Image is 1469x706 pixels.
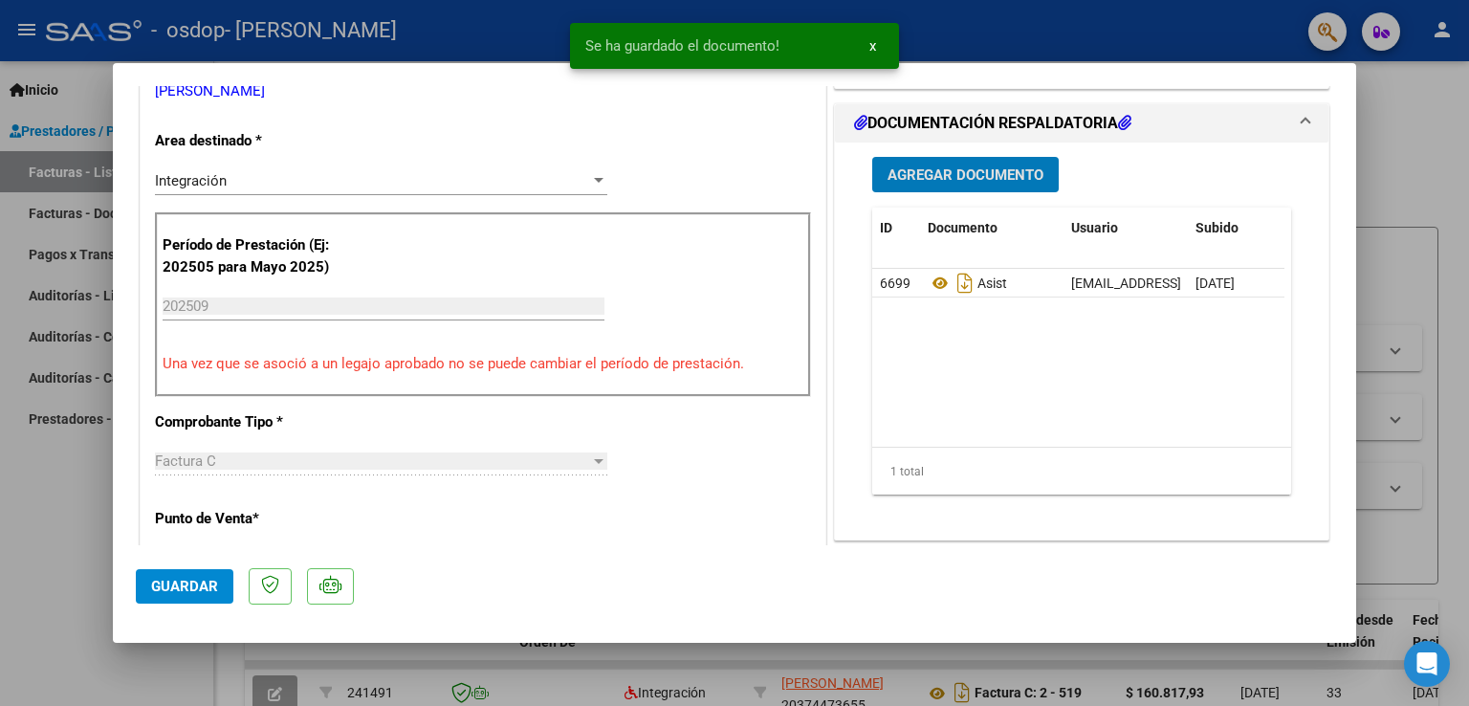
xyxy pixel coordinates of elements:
[151,578,218,595] span: Guardar
[1063,208,1188,249] datatable-header-cell: Usuario
[1071,220,1118,235] span: Usuario
[163,353,803,375] p: Una vez que se asoció a un legajo aprobado no se puede cambiar el período de prestación.
[888,166,1043,184] span: Agregar Documento
[835,143,1328,540] div: DOCUMENTACIÓN RESPALDATORIA
[1195,276,1235,291] span: [DATE]
[163,234,355,277] p: Período de Prestación (Ej: 202505 para Mayo 2025)
[869,37,876,55] span: x
[1195,220,1239,235] span: Subido
[928,220,998,235] span: Documento
[880,276,910,291] span: 6699
[854,29,891,63] button: x
[155,80,811,102] p: [PERSON_NAME]
[872,448,1291,496] div: 1 total
[1188,208,1283,249] datatable-header-cell: Subido
[155,508,352,530] p: Punto de Venta
[880,220,892,235] span: ID
[136,569,233,604] button: Guardar
[928,276,1007,291] span: Asist
[155,411,352,433] p: Comprobante Tipo *
[155,452,216,470] span: Factura C
[920,208,1063,249] datatable-header-cell: Documento
[872,157,1059,192] button: Agregar Documento
[953,268,977,298] i: Descargar documento
[1283,208,1379,249] datatable-header-cell: Acción
[1071,276,1395,291] span: [EMAIL_ADDRESS][DOMAIN_NAME] - [PERSON_NAME]
[155,130,352,152] p: Area destinado *
[835,104,1328,143] mat-expansion-panel-header: DOCUMENTACIÓN RESPALDATORIA
[155,172,227,189] span: Integración
[854,112,1131,135] h1: DOCUMENTACIÓN RESPALDATORIA
[872,208,920,249] datatable-header-cell: ID
[585,36,779,55] span: Se ha guardado el documento!
[1404,641,1450,687] div: Open Intercom Messenger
